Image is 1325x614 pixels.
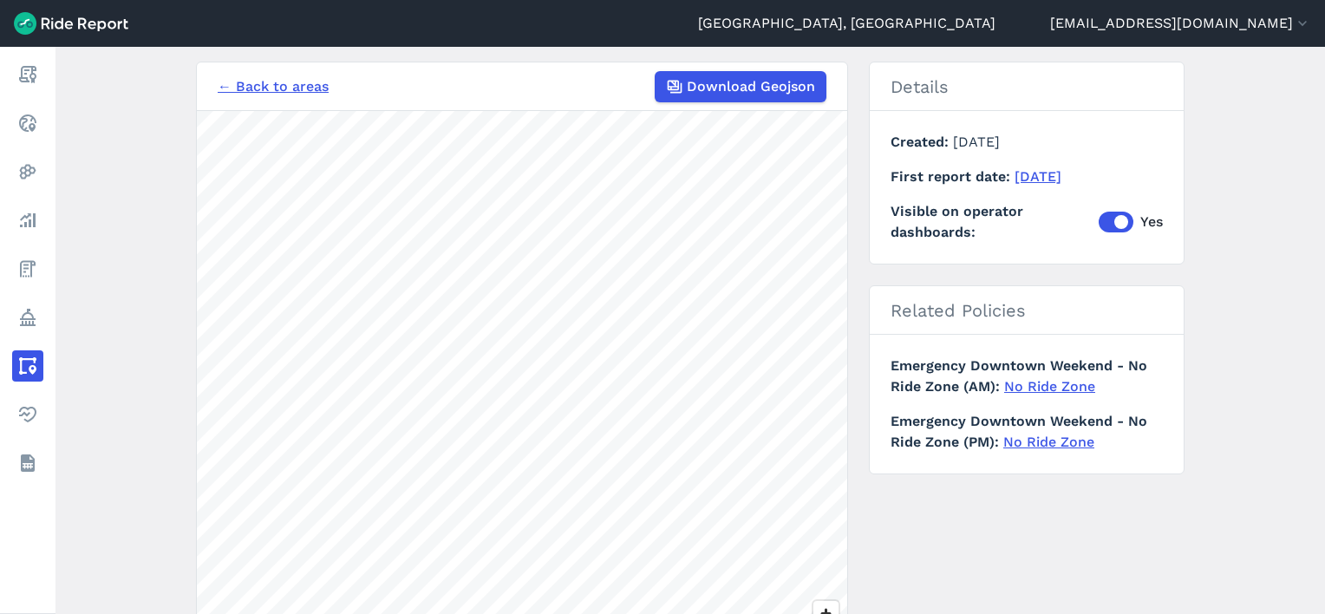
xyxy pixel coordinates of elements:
a: No Ride Zone [1004,378,1095,395]
span: Visible on operator dashboards [891,201,1099,243]
a: Report [12,59,43,90]
a: ← Back to areas [218,76,329,97]
span: First report date [891,168,1015,185]
h2: Details [870,62,1184,111]
img: Ride Report [14,12,128,35]
h2: Related Policies [870,286,1184,335]
a: Realtime [12,108,43,139]
a: Health [12,399,43,430]
button: Download Geojson [655,71,826,102]
a: Analyze [12,205,43,236]
label: Yes [1099,212,1163,232]
a: Policy [12,302,43,333]
a: Heatmaps [12,156,43,187]
a: [GEOGRAPHIC_DATA], [GEOGRAPHIC_DATA] [698,13,995,34]
a: Areas [12,350,43,382]
a: Fees [12,253,43,284]
span: Created [891,134,953,150]
span: Download Geojson [687,76,815,97]
a: [DATE] [1015,168,1061,185]
a: Datasets [12,447,43,479]
button: [EMAIL_ADDRESS][DOMAIN_NAME] [1050,13,1311,34]
span: [DATE] [953,134,1000,150]
span: Emergency Downtown Weekend - No Ride Zone (PM) [891,413,1147,450]
span: Emergency Downtown Weekend - No Ride Zone (AM) [891,357,1147,395]
a: No Ride Zone [1003,434,1094,450]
